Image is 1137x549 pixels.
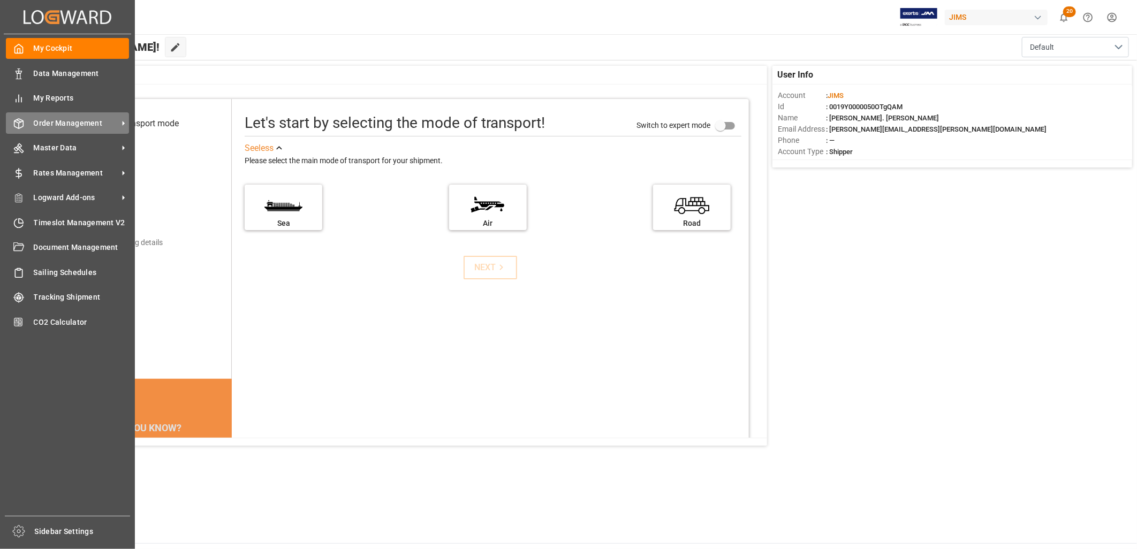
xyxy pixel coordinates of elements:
[44,37,160,57] span: Hello [PERSON_NAME]!
[636,121,710,129] span: Switch to expert mode
[945,10,1048,25] div: JIMS
[778,90,826,101] span: Account
[34,142,118,154] span: Master Data
[778,112,826,124] span: Name
[778,124,826,135] span: Email Address
[1030,42,1054,53] span: Default
[454,218,521,229] div: Air
[34,317,130,328] span: CO2 Calculator
[6,287,129,308] a: Tracking Shipment
[6,88,129,109] a: My Reports
[34,217,130,228] span: Timeslot Management V2
[474,261,507,274] div: NEXT
[1022,37,1129,57] button: open menu
[6,311,129,332] a: CO2 Calculator
[34,68,130,79] span: Data Management
[826,114,939,122] span: : [PERSON_NAME]. [PERSON_NAME]
[6,63,129,83] a: Data Management
[60,416,232,439] div: DID YOU KNOW?
[945,7,1052,27] button: JIMS
[826,125,1047,133] span: : [PERSON_NAME][EMAIL_ADDRESS][PERSON_NAME][DOMAIN_NAME]
[778,135,826,146] span: Phone
[658,218,725,229] div: Road
[778,68,814,81] span: User Info
[34,43,130,54] span: My Cockpit
[250,218,317,229] div: Sea
[245,112,545,134] div: Let's start by selecting the mode of transport!
[900,8,937,27] img: Exertis%20JAM%20-%20Email%20Logo.jpg_1722504956.jpg
[826,103,903,111] span: : 0019Y0000050OTgQAM
[6,262,129,283] a: Sailing Schedules
[245,142,274,155] div: See less
[778,146,826,157] span: Account Type
[34,267,130,278] span: Sailing Schedules
[828,91,844,100] span: JIMS
[826,148,853,156] span: : Shipper
[1076,5,1100,29] button: Help Center
[35,526,131,537] span: Sidebar Settings
[34,242,130,253] span: Document Management
[245,155,741,167] div: Please select the main mode of transport for your shipment.
[1052,5,1076,29] button: show 20 new notifications
[6,38,129,59] a: My Cockpit
[34,167,118,179] span: Rates Management
[96,117,179,130] div: Select transport mode
[826,91,844,100] span: :
[1063,6,1076,17] span: 20
[826,136,835,144] span: : —
[6,237,129,258] a: Document Management
[6,212,129,233] a: Timeslot Management V2
[34,192,118,203] span: Logward Add-ons
[778,101,826,112] span: Id
[464,256,517,279] button: NEXT
[96,237,163,248] div: Add shipping details
[34,292,130,303] span: Tracking Shipment
[34,93,130,104] span: My Reports
[34,118,118,129] span: Order Management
